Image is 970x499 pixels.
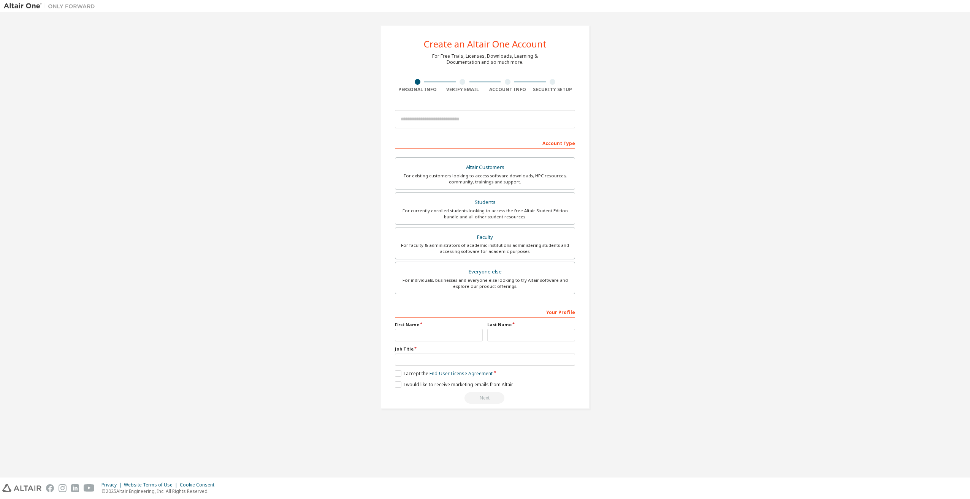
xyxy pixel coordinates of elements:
[84,484,95,492] img: youtube.svg
[440,87,485,93] div: Verify Email
[124,482,180,488] div: Website Terms of Use
[424,39,547,49] div: Create an Altair One Account
[485,87,530,93] div: Account Info
[101,482,124,488] div: Privacy
[530,87,575,93] div: Security Setup
[395,87,440,93] div: Personal Info
[4,2,99,10] img: Altair One
[400,267,570,277] div: Everyone else
[400,162,570,173] div: Altair Customers
[395,137,575,149] div: Account Type
[400,208,570,220] div: For currently enrolled students looking to access the free Altair Student Edition bundle and all ...
[400,242,570,254] div: For faculty & administrators of academic institutions administering students and accessing softwa...
[46,484,54,492] img: facebook.svg
[395,392,575,404] div: Read and acccept EULA to continue
[487,322,575,328] label: Last Name
[400,197,570,208] div: Students
[400,277,570,289] div: For individuals, businesses and everyone else looking to try Altair software and explore our prod...
[71,484,79,492] img: linkedin.svg
[2,484,41,492] img: altair_logo.svg
[395,346,575,352] label: Job Title
[395,370,493,377] label: I accept the
[400,173,570,185] div: For existing customers looking to access software downloads, HPC resources, community, trainings ...
[430,370,493,377] a: End-User License Agreement
[395,322,483,328] label: First Name
[101,488,219,494] p: © 2025 Altair Engineering, Inc. All Rights Reserved.
[395,306,575,318] div: Your Profile
[59,484,67,492] img: instagram.svg
[180,482,219,488] div: Cookie Consent
[400,232,570,243] div: Faculty
[432,53,538,65] div: For Free Trials, Licenses, Downloads, Learning & Documentation and so much more.
[395,381,513,388] label: I would like to receive marketing emails from Altair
